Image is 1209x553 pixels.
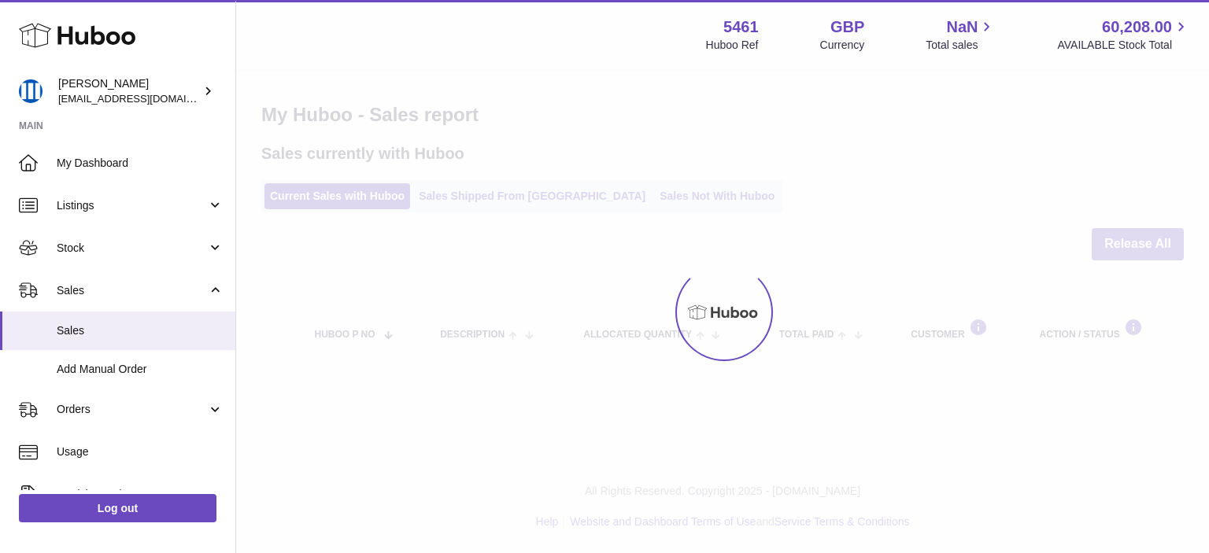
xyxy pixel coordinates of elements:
[19,494,216,522] a: Log out
[57,198,207,213] span: Listings
[57,402,207,417] span: Orders
[57,323,224,338] span: Sales
[820,38,865,53] div: Currency
[706,38,759,53] div: Huboo Ref
[58,92,231,105] span: [EMAIL_ADDRESS][DOMAIN_NAME]
[57,487,207,502] span: Invoicing and Payments
[57,156,224,171] span: My Dashboard
[926,38,996,53] span: Total sales
[1057,38,1190,53] span: AVAILABLE Stock Total
[946,17,978,38] span: NaN
[1057,17,1190,53] a: 60,208.00 AVAILABLE Stock Total
[19,79,43,103] img: oksana@monimoto.com
[723,17,759,38] strong: 5461
[830,17,864,38] strong: GBP
[57,362,224,377] span: Add Manual Order
[57,241,207,256] span: Stock
[57,444,224,459] span: Usage
[57,283,207,298] span: Sales
[926,17,996,53] a: NaN Total sales
[58,76,200,106] div: [PERSON_NAME]
[1102,17,1172,38] span: 60,208.00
